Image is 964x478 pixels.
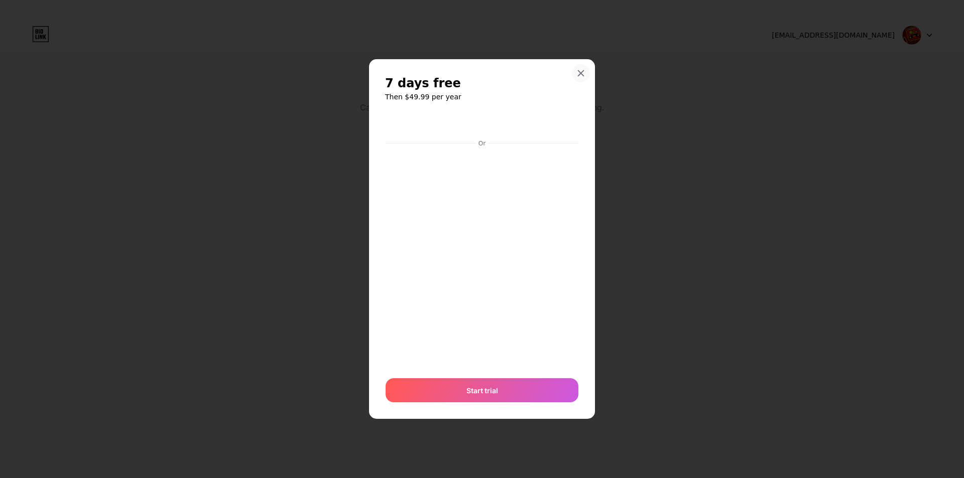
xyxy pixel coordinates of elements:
[476,139,488,147] div: Or
[385,75,461,91] span: 7 days free
[384,148,580,369] iframe: Secure payment input frame
[466,385,498,396] span: Start trial
[385,92,579,102] h6: Then $49.99 per year
[386,112,578,136] iframe: Secure payment button frame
